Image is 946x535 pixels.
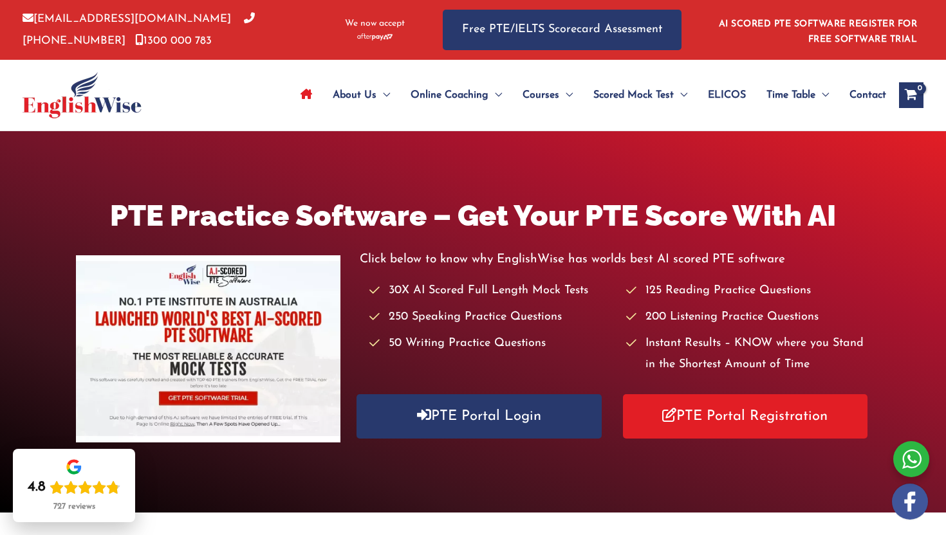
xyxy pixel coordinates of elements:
[53,502,95,512] div: 727 reviews
[28,478,46,496] div: 4.8
[369,280,614,302] li: 30X AI Scored Full Length Mock Tests
[674,73,687,118] span: Menu Toggle
[76,255,341,442] img: pte-institute-main
[443,10,682,50] a: Free PTE/IELTS Scorecard Assessment
[360,249,870,270] p: Click below to know why EnglishWise has worlds best AI scored PTE software
[488,73,502,118] span: Menu Toggle
[28,478,120,496] div: Rating: 4.8 out of 5
[23,72,142,118] img: cropped-ew-logo
[698,73,756,118] a: ELICOS
[400,73,512,118] a: Online CoachingMenu Toggle
[711,9,923,51] aside: Header Widget 1
[892,484,928,520] img: white-facebook.png
[76,195,871,236] h1: PTE Practice Software – Get Your PTE Score With AI
[23,14,231,24] a: [EMAIL_ADDRESS][DOMAIN_NAME]
[369,307,614,328] li: 250 Speaking Practice Questions
[23,14,255,46] a: [PHONE_NUMBER]
[523,73,559,118] span: Courses
[583,73,698,118] a: Scored Mock TestMenu Toggle
[512,73,583,118] a: CoursesMenu Toggle
[345,17,405,30] span: We now accept
[839,73,886,118] a: Contact
[756,73,839,118] a: Time TableMenu Toggle
[899,82,923,108] a: View Shopping Cart, empty
[290,73,886,118] nav: Site Navigation: Main Menu
[593,73,674,118] span: Scored Mock Test
[626,307,871,328] li: 200 Listening Practice Questions
[623,394,868,439] a: PTE Portal Registration
[411,73,488,118] span: Online Coaching
[559,73,573,118] span: Menu Toggle
[357,394,602,439] a: PTE Portal Login
[357,33,393,41] img: Afterpay-Logo
[766,73,815,118] span: Time Table
[626,280,871,302] li: 125 Reading Practice Questions
[333,73,376,118] span: About Us
[815,73,829,118] span: Menu Toggle
[626,333,871,376] li: Instant Results – KNOW where you Stand in the Shortest Amount of Time
[369,333,614,354] li: 50 Writing Practice Questions
[135,35,212,46] a: 1300 000 783
[376,73,390,118] span: Menu Toggle
[719,19,918,44] a: AI SCORED PTE SOFTWARE REGISTER FOR FREE SOFTWARE TRIAL
[849,73,886,118] span: Contact
[322,73,400,118] a: About UsMenu Toggle
[708,73,746,118] span: ELICOS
